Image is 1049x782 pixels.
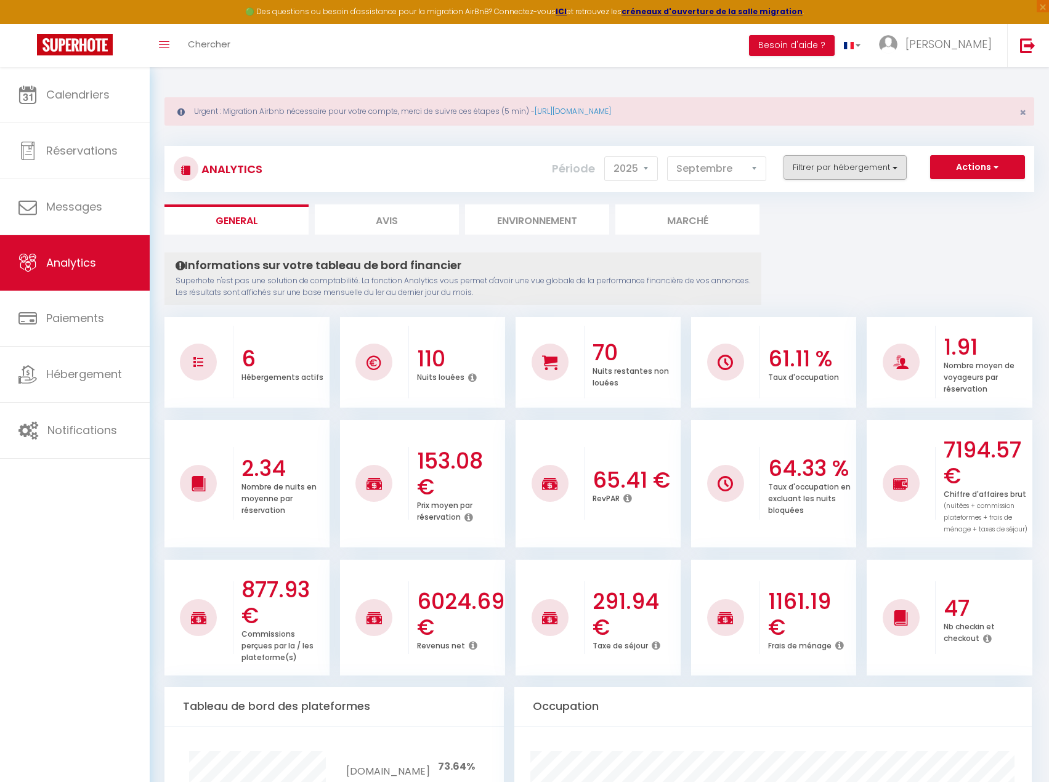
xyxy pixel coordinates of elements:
button: Actions [930,155,1025,180]
h3: 47 [944,595,1029,621]
h3: 1.91 [944,334,1029,360]
span: Chercher [188,38,230,50]
span: (nuitées + commission plateformes + frais de ménage + taxes de séjour) [944,501,1027,534]
button: Ouvrir le widget de chat LiveChat [10,5,47,42]
a: Chercher [179,24,240,67]
span: Calendriers [46,87,110,102]
span: Réservations [46,143,118,158]
h4: Informations sur votre tableau de bord financier [176,259,750,272]
img: NO IMAGE [718,476,733,491]
div: Occupation [514,687,1032,726]
img: NO IMAGE [893,476,909,491]
p: Chiffre d'affaires brut [944,486,1027,534]
div: Tableau de bord des plateformes [164,687,504,726]
span: 73.64% [438,759,475,773]
h3: 2.34 [241,456,326,482]
span: Notifications [47,422,117,438]
button: Besoin d'aide ? [749,35,835,56]
img: NO IMAGE [193,357,203,367]
h3: 70 [593,340,678,366]
p: Prix moyen par réservation [417,498,472,522]
h3: Analytics [198,155,262,183]
h3: 877.93 € [241,577,326,629]
a: créneaux d'ouverture de la salle migration [622,6,803,17]
p: RevPAR [593,491,620,504]
p: Taux d'occupation en excluant les nuits bloquées [768,479,851,515]
h3: 61.11 % [768,346,853,372]
p: Hébergements actifs [241,369,323,382]
h3: 6 [241,346,326,372]
a: [URL][DOMAIN_NAME] [535,106,611,116]
label: Période [552,155,595,182]
button: Filtrer par hébergement [784,155,907,180]
div: Urgent : Migration Airbnb nécessaire pour votre compte, merci de suivre ces étapes (5 min) - [164,97,1034,126]
span: × [1019,105,1026,120]
h3: 6024.69 € [417,589,502,640]
p: Nuits restantes non louées [593,363,669,388]
li: General [164,204,309,235]
h3: 65.41 € [593,467,678,493]
li: Environnement [465,204,609,235]
p: Taxe de séjour [593,638,648,651]
p: Nombre de nuits en moyenne par réservation [241,479,317,515]
span: Messages [46,199,102,214]
span: Hébergement [46,366,122,382]
h3: 110 [417,346,502,372]
p: Frais de ménage [768,638,832,651]
p: Taux d'occupation [768,369,839,382]
p: Superhote n'est pas une solution de comptabilité. La fonction Analytics vous permet d'avoir une v... [176,275,750,299]
button: Close [1019,107,1026,118]
img: logout [1020,38,1035,53]
h3: 64.33 % [768,456,853,482]
p: Nombre moyen de voyageurs par réservation [944,358,1015,394]
p: Revenus net [417,638,465,651]
li: Avis [315,204,459,235]
img: Super Booking [37,34,113,55]
a: ICI [556,6,567,17]
span: Analytics [46,255,96,270]
p: Nuits louées [417,369,464,382]
span: Paiements [46,310,104,326]
h3: 153.08 € [417,448,502,500]
span: [PERSON_NAME] [905,36,992,52]
p: Commissions perçues par la / les plateforme(s) [241,626,314,663]
p: Nb checkin et checkout [944,619,995,643]
li: Marché [615,204,759,235]
h3: 1161.19 € [768,589,853,640]
h3: 7194.57 € [944,437,1029,489]
h3: 291.94 € [593,589,678,640]
img: ... [879,35,897,54]
a: ... [PERSON_NAME] [870,24,1007,67]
